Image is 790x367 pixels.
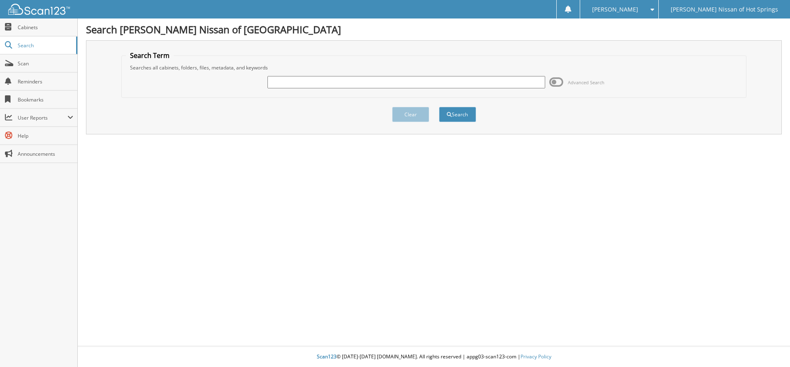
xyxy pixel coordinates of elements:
[439,107,476,122] button: Search
[18,60,73,67] span: Scan
[18,24,73,31] span: Cabinets
[520,353,551,360] a: Privacy Policy
[592,7,638,12] span: [PERSON_NAME]
[78,347,790,367] div: © [DATE]-[DATE] [DOMAIN_NAME]. All rights reserved | appg03-scan123-com |
[18,42,72,49] span: Search
[568,79,604,85] span: Advanced Search
[8,4,70,15] img: scan123-logo-white.svg
[18,150,73,157] span: Announcements
[126,64,742,71] div: Searches all cabinets, folders, files, metadata, and keywords
[86,23,782,36] h1: Search [PERSON_NAME] Nissan of [GEOGRAPHIC_DATA]
[671,7,778,12] span: [PERSON_NAME] Nissan of Hot Springs
[392,107,429,122] button: Clear
[749,328,790,367] iframe: Chat Widget
[18,132,73,139] span: Help
[18,114,67,121] span: User Reports
[18,96,73,103] span: Bookmarks
[18,78,73,85] span: Reminders
[317,353,337,360] span: Scan123
[126,51,174,60] legend: Search Term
